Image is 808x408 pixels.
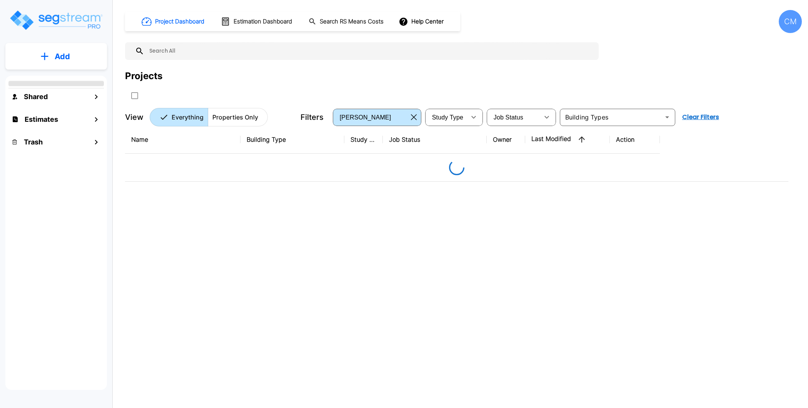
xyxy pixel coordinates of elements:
[397,14,447,29] button: Help Center
[306,14,388,29] button: Search RS Means Costs
[24,137,43,147] h1: Trash
[172,113,204,122] p: Everything
[610,126,660,154] th: Action
[240,126,344,154] th: Building Type
[344,126,383,154] th: Study Type
[25,114,58,124] h1: Estimates
[218,13,296,30] button: Estimation Dashboard
[125,69,162,83] div: Projects
[300,111,324,123] p: Filters
[679,109,722,125] button: Clear Filters
[487,126,525,154] th: Owner
[208,108,268,126] button: Properties Only
[562,112,660,123] input: Building Types
[779,10,802,33] div: CM
[127,88,142,103] button: SelectAll
[234,17,292,26] h1: Estimation Dashboard
[320,17,384,26] h1: Search RS Means Costs
[55,51,70,62] p: Add
[5,45,107,68] button: Add
[494,114,523,121] span: Job Status
[125,126,240,154] th: Name
[383,126,487,154] th: Job Status
[150,108,268,126] div: Platform
[125,111,144,123] p: View
[432,114,463,121] span: Study Type
[488,106,539,128] div: Select
[525,126,610,154] th: Last Modified
[662,112,673,123] button: Open
[24,91,48,102] h1: Shared
[144,42,595,60] input: Search All
[427,106,466,128] div: Select
[212,113,258,122] p: Properties Only
[139,13,209,30] button: Project Dashboard
[155,17,204,26] h1: Project Dashboard
[150,108,208,126] button: Everything
[334,106,408,128] div: Select
[9,9,103,31] img: Logo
